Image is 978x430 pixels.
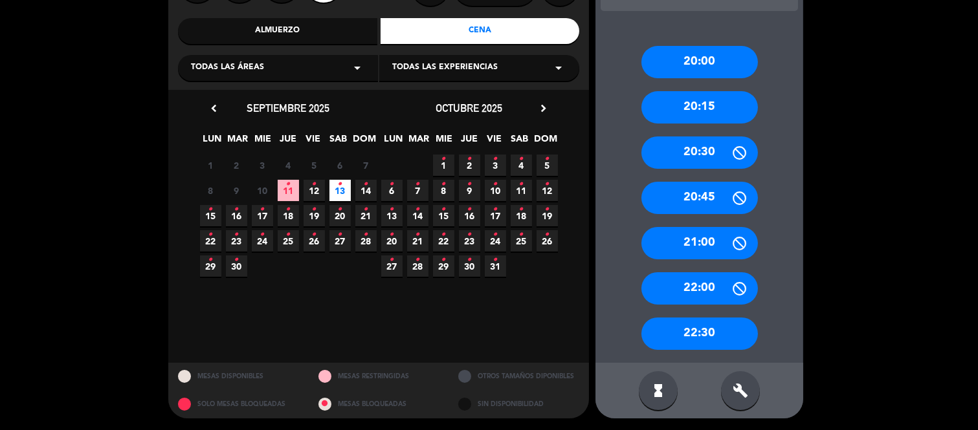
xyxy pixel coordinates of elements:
span: LUN [383,131,405,153]
i: • [467,199,472,220]
span: LUN [202,131,223,153]
span: 2 [459,155,480,176]
span: 12 [537,180,558,201]
i: • [441,174,446,195]
i: • [312,174,317,195]
i: • [286,174,291,195]
div: Almuerzo [178,18,377,44]
i: chevron_right [537,102,550,115]
span: 14 [355,180,377,201]
i: • [234,199,239,220]
span: 29 [200,255,221,277]
span: 17 [485,205,506,226]
span: 9 [226,180,247,201]
i: • [286,224,291,245]
div: SIN DISPONIBILIDAD [449,391,589,418]
i: • [390,174,394,195]
span: 17 [252,205,273,226]
i: • [208,250,213,270]
span: 2 [226,155,247,176]
div: 22:00 [641,272,758,305]
span: 30 [459,255,480,277]
span: SAB [509,131,531,153]
span: Todas las áreas [191,61,264,74]
span: 11 [278,180,299,201]
span: 8 [433,180,454,201]
span: 28 [355,230,377,252]
i: hourglass_full [650,383,666,398]
span: 9 [459,180,480,201]
span: MIE [252,131,274,153]
i: • [493,250,498,270]
i: • [390,224,394,245]
span: 19 [537,205,558,226]
i: • [441,149,446,169]
i: • [234,250,239,270]
span: JUE [459,131,480,153]
i: build [733,383,748,398]
span: VIE [303,131,324,153]
i: • [467,224,472,245]
span: 27 [381,255,403,277]
div: 20:00 [641,46,758,78]
span: DOM [535,131,556,153]
div: 20:45 [641,182,758,214]
i: • [467,174,472,195]
div: 21:00 [641,227,758,259]
i: • [286,199,291,220]
span: 16 [226,205,247,226]
i: • [364,224,368,245]
span: JUE [278,131,299,153]
span: 1 [200,155,221,176]
span: 12 [304,180,325,201]
i: • [338,174,342,195]
i: • [519,149,524,169]
span: 7 [407,180,428,201]
div: Cena [381,18,580,44]
i: chevron_left [207,102,221,115]
i: • [545,199,550,220]
span: 30 [226,255,247,277]
i: • [390,199,394,220]
i: • [493,149,498,169]
i: • [545,224,550,245]
i: • [545,174,550,195]
span: 10 [252,180,273,201]
span: 1 [433,155,454,176]
i: • [364,199,368,220]
span: DOM [353,131,375,153]
span: 26 [304,230,325,252]
span: 25 [278,230,299,252]
span: 11 [511,180,532,201]
span: 5 [537,155,558,176]
div: 20:15 [641,91,758,124]
i: • [493,174,498,195]
span: 27 [329,230,351,252]
div: 20:30 [641,136,758,169]
i: • [467,149,472,169]
i: • [208,199,213,220]
span: 10 [485,180,506,201]
div: MESAS BLOQUEADAS [309,391,449,418]
span: octubre 2025 [436,102,503,114]
i: • [416,199,420,220]
span: 5 [304,155,325,176]
i: • [493,224,498,245]
span: 3 [485,155,506,176]
i: • [519,199,524,220]
span: 25 [511,230,532,252]
span: MAR [227,131,249,153]
span: 22 [433,230,454,252]
span: 23 [459,230,480,252]
span: 22 [200,230,221,252]
span: 20 [381,230,403,252]
i: • [545,149,550,169]
i: • [260,199,265,220]
span: 13 [329,180,351,201]
i: • [312,199,317,220]
div: MESAS RESTRINGIDAS [309,363,449,391]
span: 15 [200,205,221,226]
span: 15 [433,205,454,226]
i: • [441,199,446,220]
i: • [441,224,446,245]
